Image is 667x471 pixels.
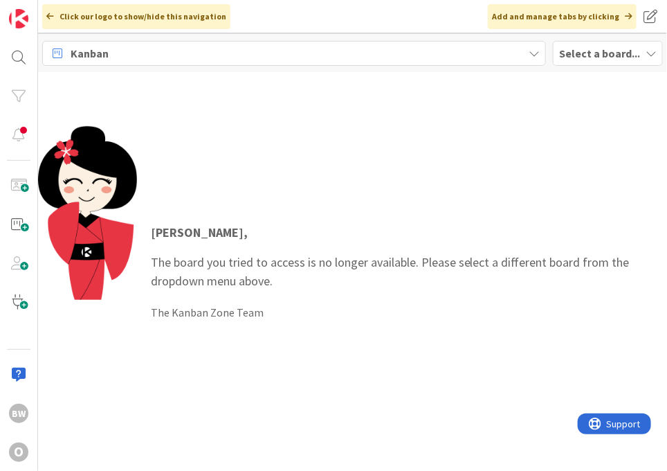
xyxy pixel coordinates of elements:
[71,45,109,62] span: Kanban
[151,223,653,290] p: The board you tried to access is no longer available. Please select a different board from the dr...
[559,46,640,60] b: Select a board...
[29,2,63,19] span: Support
[42,4,230,29] div: Click our logo to show/hide this navigation
[9,9,28,28] img: Visit kanbanzone.com
[151,224,248,240] strong: [PERSON_NAME] ,
[9,404,28,423] div: BW
[488,4,637,29] div: Add and manage tabs by clicking
[151,304,653,321] div: The Kanban Zone Team
[9,443,28,462] div: O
